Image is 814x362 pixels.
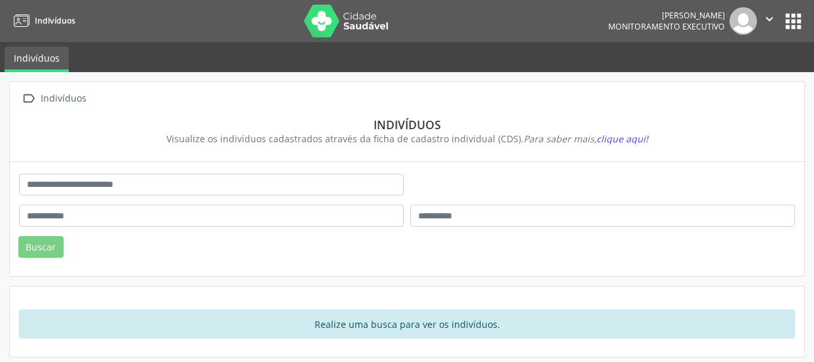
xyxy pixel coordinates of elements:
i: Para saber mais, [524,132,648,145]
i:  [19,89,38,108]
img: img [729,7,757,35]
span: clique aqui! [596,132,648,145]
span: Indivíduos [35,15,75,26]
div: [PERSON_NAME] [608,10,725,21]
div: Realize uma busca para ver os indivíduos. [19,310,795,338]
div: Indivíduos [38,89,88,108]
span: Monitoramento Executivo [608,21,725,32]
div: Visualize os indivíduos cadastrados através da ficha de cadastro individual (CDS). [28,132,786,146]
button: Buscar [18,236,64,258]
div: Indivíduos [28,117,786,132]
a: Indivíduos [5,47,69,72]
a: Indivíduos [9,10,75,31]
a:  Indivíduos [19,89,88,108]
i:  [762,12,777,26]
button:  [757,7,782,35]
button: apps [782,10,805,33]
